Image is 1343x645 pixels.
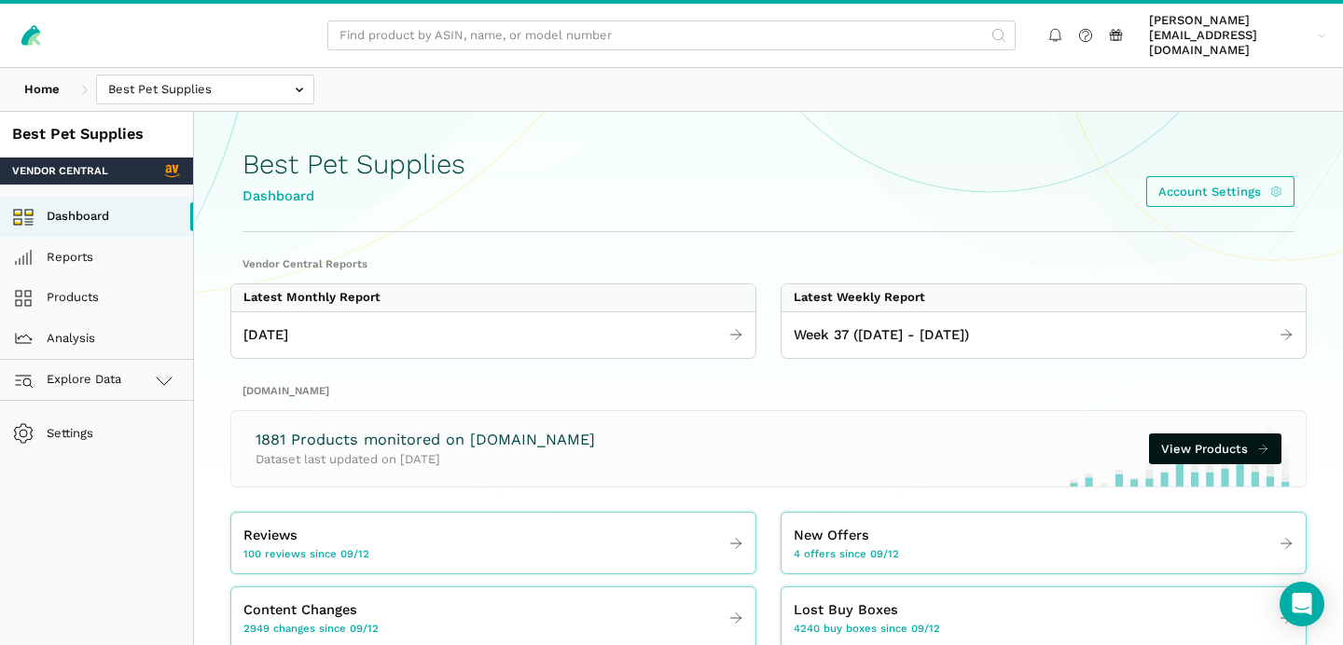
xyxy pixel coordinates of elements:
[231,319,755,352] a: [DATE]
[243,525,298,546] span: Reviews
[243,621,379,636] span: 2949 changes since 09/12
[243,599,357,621] span: Content Changes
[794,599,898,621] span: Lost Buy Boxes
[242,383,1295,398] h2: [DOMAIN_NAME]
[256,430,595,451] h3: 1881 Products monitored on [DOMAIN_NAME]
[242,185,465,207] div: Dashboard
[242,149,465,180] h1: Best Pet Supplies
[243,324,288,346] span: [DATE]
[1143,10,1332,62] a: [PERSON_NAME][EMAIL_ADDRESS][DOMAIN_NAME]
[243,546,369,561] span: 100 reviews since 09/12
[782,519,1306,568] a: New Offers 4 offers since 09/12
[794,525,869,546] span: New Offers
[794,546,899,561] span: 4 offers since 09/12
[231,519,755,568] a: Reviews 100 reviews since 09/12
[96,75,314,105] input: Best Pet Supplies
[12,124,181,145] div: Best Pet Supplies
[12,75,72,105] a: Home
[231,594,755,642] a: Content Changes 2949 changes since 09/12
[1146,176,1295,207] a: Account Settings
[794,324,969,346] span: Week 37 ([DATE] - [DATE])
[242,256,1295,271] h2: Vendor Central Reports
[1161,440,1248,459] span: View Products
[19,369,122,391] span: Explore Data
[794,290,925,305] div: Latest Weekly Report
[256,450,595,469] p: Dataset last updated on [DATE]
[1280,582,1324,626] div: Open Intercom Messenger
[243,290,381,305] div: Latest Monthly Report
[782,319,1306,352] a: Week 37 ([DATE] - [DATE])
[12,163,108,178] span: Vendor Central
[782,594,1306,642] a: Lost Buy Boxes 4240 buy boxes since 09/12
[327,21,1016,51] input: Find product by ASIN, name, or model number
[1149,13,1312,59] span: [PERSON_NAME][EMAIL_ADDRESS][DOMAIN_NAME]
[1149,433,1281,464] a: View Products
[794,621,940,636] span: 4240 buy boxes since 09/12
